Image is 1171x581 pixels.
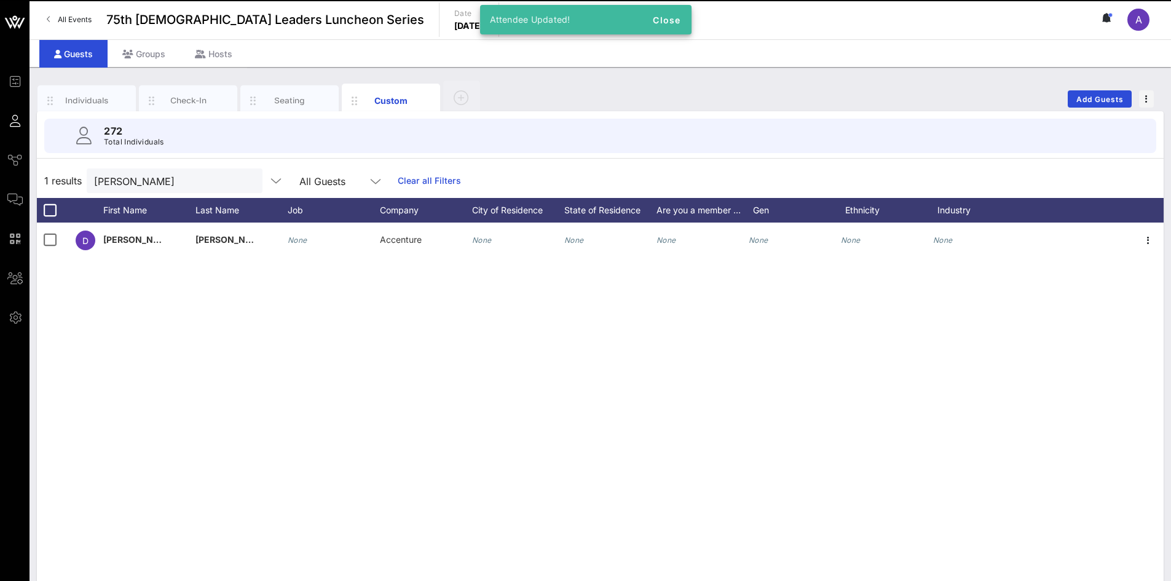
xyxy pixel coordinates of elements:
span: Accenture [380,234,422,245]
p: [DATE] [454,20,484,32]
span: Attendee Updated! [490,14,570,25]
p: Total Individuals [104,136,164,148]
div: Individuals [60,95,114,106]
div: Check-In [161,95,216,106]
span: [PERSON_NAME] [103,234,176,245]
i: None [749,235,768,245]
i: None [564,235,584,245]
i: None [472,235,492,245]
div: Guests [39,40,108,68]
a: Clear all Filters [398,174,461,188]
div: Job [288,198,380,223]
div: Groups [108,40,180,68]
i: None [656,235,676,245]
p: 272 [104,124,164,138]
span: All Events [58,15,92,24]
div: Hosts [180,40,247,68]
a: All Events [39,10,99,30]
span: [PERSON_NAME] [195,234,268,245]
button: Add Guests [1068,90,1132,108]
span: Close [652,15,682,25]
div: Ethnicity [845,198,937,223]
div: First Name [103,198,195,223]
div: All Guests [299,176,345,187]
div: Last Name [195,198,288,223]
span: Add Guests [1076,95,1124,104]
div: City of Residence [472,198,564,223]
span: D [82,235,89,246]
span: 75th [DEMOGRAPHIC_DATA] Leaders Luncheon Series [106,10,424,29]
div: Industry [937,198,1030,223]
div: Seating [262,95,317,106]
div: Custom [364,94,419,107]
span: A [1135,14,1142,26]
div: A [1127,9,1149,31]
i: None [933,235,953,245]
div: State of Residence [564,198,656,223]
button: Close [647,9,687,31]
i: None [288,235,307,245]
p: Date [454,7,484,20]
div: All Guests [292,168,390,193]
span: 1 results [44,173,82,188]
div: Company [380,198,472,223]
i: None [841,235,861,245]
div: Gen [753,198,845,223]
div: Are you a member … [656,198,753,223]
